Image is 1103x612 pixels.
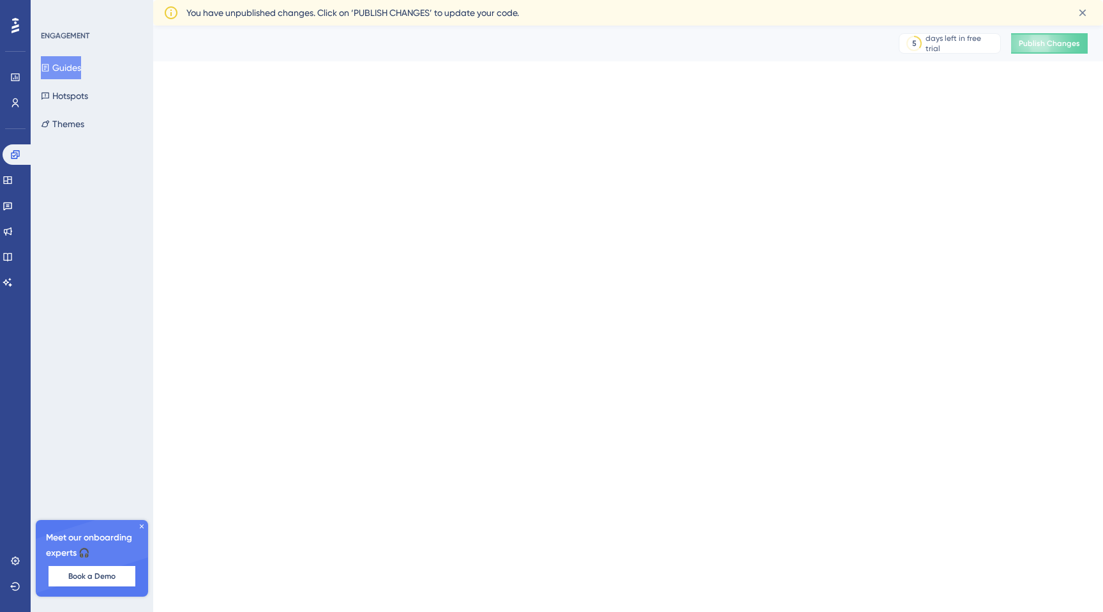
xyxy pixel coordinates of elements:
[186,5,519,20] span: You have unpublished changes. Click on ‘PUBLISH CHANGES’ to update your code.
[41,84,88,107] button: Hotspots
[1011,33,1088,54] button: Publish Changes
[41,31,89,41] div: ENGAGEMENT
[68,571,116,581] span: Book a Demo
[49,566,135,586] button: Book a Demo
[41,112,84,135] button: Themes
[912,38,917,49] div: 5
[41,56,81,79] button: Guides
[1019,38,1080,49] span: Publish Changes
[926,33,996,54] div: days left in free trial
[46,530,138,561] span: Meet our onboarding experts 🎧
